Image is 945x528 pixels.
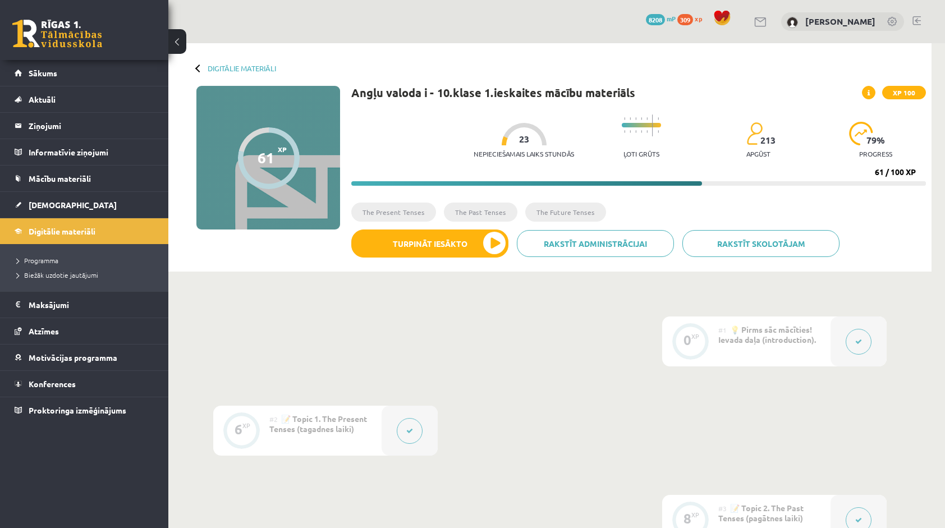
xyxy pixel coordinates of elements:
span: #1 [718,325,727,334]
span: XP [278,145,287,153]
span: 23 [519,134,529,144]
img: icon-long-line-d9ea69661e0d244f92f715978eff75569469978d946b2353a9bb055b3ed8787d.svg [652,114,653,136]
a: [DEMOGRAPHIC_DATA] [15,192,154,218]
div: XP [691,512,699,518]
button: Turpināt iesākto [351,229,508,258]
a: Programma [17,255,157,265]
span: Proktoringa izmēģinājums [29,405,126,415]
span: 79 % [866,135,886,145]
p: apgūst [746,150,770,158]
span: Aktuāli [29,94,56,104]
a: [PERSON_NAME] [805,16,875,27]
span: [DEMOGRAPHIC_DATA] [29,200,117,210]
div: 6 [235,424,242,434]
a: Motivācijas programma [15,345,154,370]
img: icon-short-line-57e1e144782c952c97e751825c79c345078a6d821885a25fce030b3d8c18986b.svg [646,130,648,133]
div: 0 [683,335,691,345]
span: xp [695,14,702,23]
img: students-c634bb4e5e11cddfef0936a35e636f08e4e9abd3cc4e673bd6f9a4125e45ecb1.svg [746,122,763,145]
li: The Past Tenses [444,203,517,222]
a: Ziņojumi [15,113,154,139]
span: Motivācijas programma [29,352,117,362]
p: Ļoti grūts [623,150,659,158]
span: 309 [677,14,693,25]
span: 📝 Topic 2. The Past Tenses (pagātnes laiki) [718,503,804,523]
a: Proktoringa izmēģinājums [15,397,154,423]
span: Programma [17,256,58,265]
h1: Angļu valoda i - 10.klase 1.ieskaites mācību materiāls [351,86,635,99]
img: icon-progress-161ccf0a02000e728c5f80fcf4c31c7af3da0e1684b2b1d7c360e028c24a22f1.svg [849,122,873,145]
a: Sākums [15,60,154,86]
div: 8 [683,513,691,524]
img: Emilija Konakova [787,17,798,28]
span: 💡 Pirms sāc mācīties! Ievada daļa (introduction). [718,324,816,345]
div: XP [691,333,699,339]
span: 📝 Topic 1. The Present Tenses (tagadnes laiki) [269,414,367,434]
img: icon-short-line-57e1e144782c952c97e751825c79c345078a6d821885a25fce030b3d8c18986b.svg [641,117,642,120]
img: icon-short-line-57e1e144782c952c97e751825c79c345078a6d821885a25fce030b3d8c18986b.svg [630,117,631,120]
a: Digitālie materiāli [15,218,154,244]
a: Aktuāli [15,86,154,112]
legend: Ziņojumi [29,113,154,139]
img: icon-short-line-57e1e144782c952c97e751825c79c345078a6d821885a25fce030b3d8c18986b.svg [641,130,642,133]
span: #2 [269,415,278,424]
a: Maksājumi [15,292,154,318]
li: The Present Tenses [351,203,436,222]
a: 309 xp [677,14,708,23]
span: mP [667,14,676,23]
a: 8208 mP [646,14,676,23]
img: icon-short-line-57e1e144782c952c97e751825c79c345078a6d821885a25fce030b3d8c18986b.svg [635,117,636,120]
span: 213 [760,135,776,145]
li: The Future Tenses [525,203,606,222]
a: Biežāk uzdotie jautājumi [17,270,157,280]
div: 61 [258,149,274,166]
p: progress [859,150,892,158]
img: icon-short-line-57e1e144782c952c97e751825c79c345078a6d821885a25fce030b3d8c18986b.svg [624,130,625,133]
a: Atzīmes [15,318,154,344]
span: Digitālie materiāli [29,226,95,236]
img: icon-short-line-57e1e144782c952c97e751825c79c345078a6d821885a25fce030b3d8c18986b.svg [658,130,659,133]
a: Rakstīt administrācijai [517,230,674,257]
div: XP [242,423,250,429]
span: XP 100 [882,86,926,99]
a: Informatīvie ziņojumi [15,139,154,165]
a: Mācību materiāli [15,166,154,191]
legend: Informatīvie ziņojumi [29,139,154,165]
img: icon-short-line-57e1e144782c952c97e751825c79c345078a6d821885a25fce030b3d8c18986b.svg [635,130,636,133]
img: icon-short-line-57e1e144782c952c97e751825c79c345078a6d821885a25fce030b3d8c18986b.svg [630,130,631,133]
a: Digitālie materiāli [208,64,276,72]
a: Rīgas 1. Tālmācības vidusskola [12,20,102,48]
span: #3 [718,504,727,513]
a: Rakstīt skolotājam [682,230,840,257]
span: Sākums [29,68,57,78]
p: Nepieciešamais laiks stundās [474,150,574,158]
span: Mācību materiāli [29,173,91,183]
a: Konferences [15,371,154,397]
img: icon-short-line-57e1e144782c952c97e751825c79c345078a6d821885a25fce030b3d8c18986b.svg [624,117,625,120]
span: Biežāk uzdotie jautājumi [17,270,98,279]
span: Atzīmes [29,326,59,336]
legend: Maksājumi [29,292,154,318]
img: icon-short-line-57e1e144782c952c97e751825c79c345078a6d821885a25fce030b3d8c18986b.svg [658,117,659,120]
span: 8208 [646,14,665,25]
img: icon-short-line-57e1e144782c952c97e751825c79c345078a6d821885a25fce030b3d8c18986b.svg [646,117,648,120]
span: Konferences [29,379,76,389]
